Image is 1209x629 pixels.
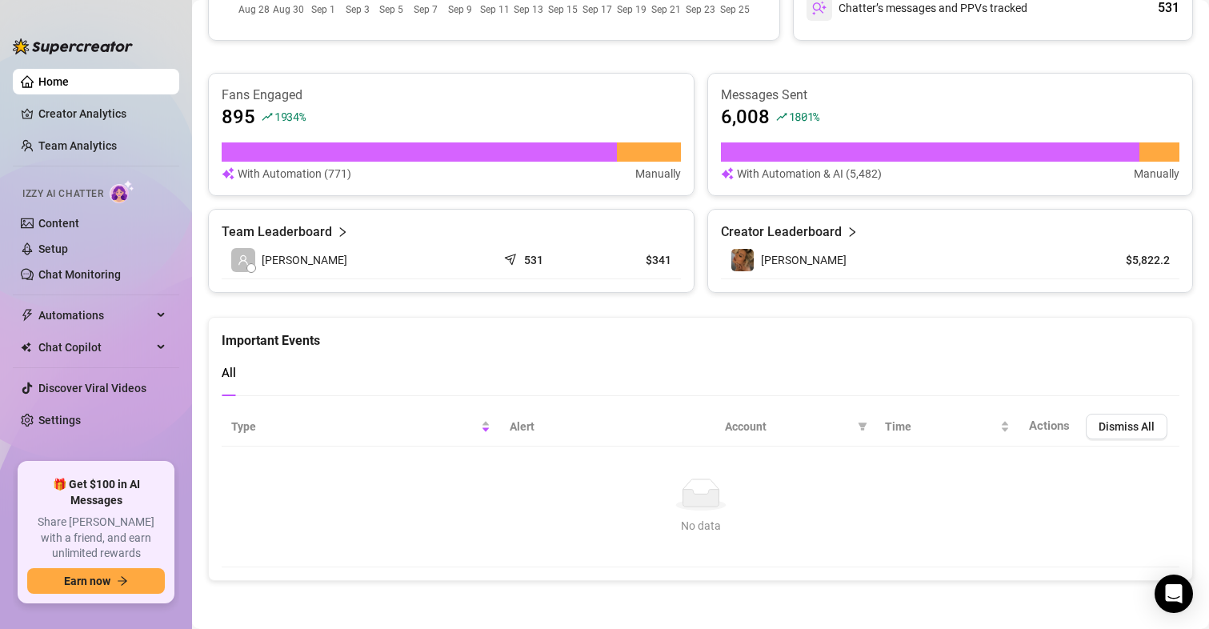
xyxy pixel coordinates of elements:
[22,186,103,202] span: Izzy AI Chatter
[238,254,249,266] span: user
[1086,414,1167,439] button: Dismiss All
[238,165,351,182] article: With Automation (771)
[222,318,1179,351] div: Important Events
[238,517,1163,535] div: No data
[855,415,871,439] span: filter
[274,109,306,124] span: 1934 %
[875,407,1019,447] th: Time
[27,477,165,508] span: 🎁 Get $100 in AI Messages
[38,268,121,281] a: Chat Monitoring
[21,309,34,322] span: thunderbolt
[262,251,347,269] span: [PERSON_NAME]
[38,242,68,255] a: Setup
[858,422,867,431] span: filter
[1097,252,1170,268] article: $5,822.2
[38,335,152,360] span: Chat Copilot
[38,382,146,395] a: Discover Viral Videos
[789,109,820,124] span: 1801 %
[27,568,165,594] button: Earn nowarrow-right
[524,252,543,268] article: 531
[38,101,166,126] a: Creator Analytics
[776,111,787,122] span: rise
[721,165,734,182] img: svg%3e
[231,418,478,435] span: Type
[222,222,332,242] article: Team Leaderboard
[13,38,133,54] img: logo-BBDzfeDw.svg
[721,222,842,242] article: Creator Leaderboard
[504,250,520,266] span: send
[64,575,110,587] span: Earn now
[885,418,997,435] span: Time
[222,165,234,182] img: svg%3e
[21,342,31,353] img: Chat Copilot
[731,249,754,271] img: Melanie
[500,407,716,447] th: Alert
[1099,420,1155,433] span: Dismiss All
[38,217,79,230] a: Content
[222,86,681,104] article: Fans Engaged
[38,75,69,88] a: Home
[222,366,236,380] span: All
[337,222,348,242] span: right
[117,575,128,587] span: arrow-right
[737,165,882,182] article: With Automation & AI (5,482)
[38,302,152,328] span: Automations
[38,414,81,427] a: Settings
[110,180,134,203] img: AI Chatter
[222,407,500,447] th: Type
[812,1,827,15] img: svg%3e
[27,515,165,562] span: Share [PERSON_NAME] with a friend, and earn unlimited rewards
[222,104,255,130] article: 895
[635,165,681,182] article: Manually
[1134,165,1179,182] article: Manually
[761,254,847,266] span: [PERSON_NAME]
[721,104,770,130] article: 6,008
[847,222,858,242] span: right
[1029,419,1070,433] span: Actions
[598,252,671,268] article: $341
[721,86,1180,104] article: Messages Sent
[725,418,851,435] span: Account
[262,111,273,122] span: rise
[1155,575,1193,613] div: Open Intercom Messenger
[38,139,117,152] a: Team Analytics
